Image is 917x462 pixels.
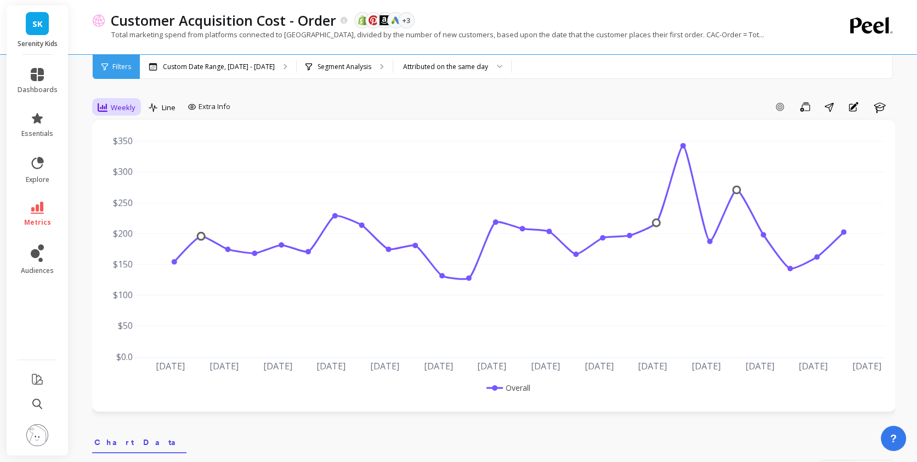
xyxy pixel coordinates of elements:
span: audiences [21,266,54,275]
span: dashboards [18,85,58,94]
span: +3 [402,15,410,25]
span: Extra Info [199,101,230,112]
p: Segment Analysis [318,62,371,71]
img: header icon [92,14,105,27]
img: api.pinterest.svg [369,15,378,25]
span: ? [890,431,897,446]
span: Chart Data [94,437,184,448]
p: Customer Acquisition Cost - Order [111,11,336,30]
img: api.shopify.svg [358,15,367,25]
span: Filters [112,62,131,71]
span: explore [26,175,49,184]
span: essentials [21,129,53,138]
button: ? [881,426,906,451]
span: Weekly [111,102,135,113]
p: Total marketing spend from platforms connected to [GEOGRAPHIC_DATA], divided by the number of new... [92,30,764,39]
div: Attributed on the same day [403,61,488,72]
span: Line [162,102,176,113]
img: profile picture [26,424,48,446]
p: Serenity Kids [18,39,58,48]
span: metrics [24,218,51,227]
p: Custom Date Range, [DATE] - [DATE] [163,62,275,71]
nav: Tabs [92,428,895,453]
img: api.amazonads.svg [380,15,389,25]
img: api.google.svg [390,15,400,25]
span: SK [32,18,43,30]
